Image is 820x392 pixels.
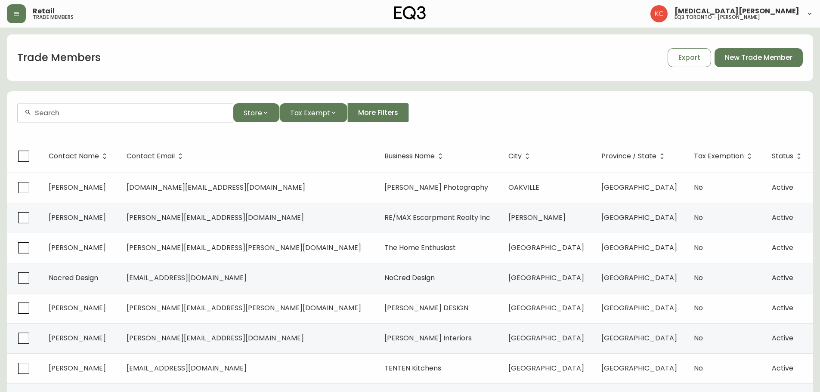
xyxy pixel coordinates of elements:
[601,213,677,222] span: [GEOGRAPHIC_DATA]
[35,109,226,117] input: Search
[127,303,361,313] span: [PERSON_NAME][EMAIL_ADDRESS][PERSON_NAME][DOMAIN_NAME]
[694,152,755,160] span: Tax Exemption
[49,303,106,313] span: [PERSON_NAME]
[49,243,106,253] span: [PERSON_NAME]
[384,152,446,160] span: Business Name
[694,363,703,373] span: No
[127,182,305,192] span: [DOMAIN_NAME][EMAIL_ADDRESS][DOMAIN_NAME]
[279,103,347,122] button: Tax Exempt
[601,154,656,159] span: Province / State
[49,273,98,283] span: Nocred Design
[127,213,304,222] span: [PERSON_NAME][EMAIL_ADDRESS][DOMAIN_NAME]
[49,213,106,222] span: [PERSON_NAME]
[233,103,279,122] button: Store
[694,213,703,222] span: No
[127,154,175,159] span: Contact Email
[694,273,703,283] span: No
[772,273,793,283] span: Active
[384,243,456,253] span: The Home Enthusiast
[49,363,106,373] span: [PERSON_NAME]
[384,303,468,313] span: [PERSON_NAME] DESIGN
[725,53,792,62] span: New Trade Member
[33,8,55,15] span: Retail
[384,213,490,222] span: RE/MAX Escarpment Realty Inc
[601,152,668,160] span: Province / State
[508,213,566,222] span: [PERSON_NAME]
[772,213,793,222] span: Active
[244,108,262,118] span: Store
[508,152,533,160] span: City
[678,53,700,62] span: Export
[384,154,435,159] span: Business Name
[49,333,106,343] span: [PERSON_NAME]
[508,243,584,253] span: [GEOGRAPHIC_DATA]
[772,303,793,313] span: Active
[772,363,793,373] span: Active
[694,154,744,159] span: Tax Exemption
[694,333,703,343] span: No
[127,363,247,373] span: [EMAIL_ADDRESS][DOMAIN_NAME]
[694,182,703,192] span: No
[127,333,304,343] span: [PERSON_NAME][EMAIL_ADDRESS][DOMAIN_NAME]
[127,243,361,253] span: [PERSON_NAME][EMAIL_ADDRESS][PERSON_NAME][DOMAIN_NAME]
[384,333,472,343] span: [PERSON_NAME] Interiors
[384,363,441,373] span: TENTEN Kitchens
[384,273,435,283] span: NoCred Design
[601,273,677,283] span: [GEOGRAPHIC_DATA]
[127,273,247,283] span: [EMAIL_ADDRESS][DOMAIN_NAME]
[694,303,703,313] span: No
[675,8,799,15] span: [MEDICAL_DATA][PERSON_NAME]
[508,333,584,343] span: [GEOGRAPHIC_DATA]
[384,182,488,192] span: [PERSON_NAME] Photography
[675,15,760,20] h5: eq3 toronto - [PERSON_NAME]
[17,50,101,65] h1: Trade Members
[508,182,539,192] span: OAKVILLE
[508,363,584,373] span: [GEOGRAPHIC_DATA]
[772,152,805,160] span: Status
[715,48,803,67] button: New Trade Member
[601,243,677,253] span: [GEOGRAPHIC_DATA]
[394,6,426,20] img: logo
[508,273,584,283] span: [GEOGRAPHIC_DATA]
[601,363,677,373] span: [GEOGRAPHIC_DATA]
[772,182,793,192] span: Active
[49,154,99,159] span: Contact Name
[694,243,703,253] span: No
[290,108,330,118] span: Tax Exempt
[772,333,793,343] span: Active
[668,48,711,67] button: Export
[508,303,584,313] span: [GEOGRAPHIC_DATA]
[127,152,186,160] span: Contact Email
[650,5,668,22] img: 6487344ffbf0e7f3b216948508909409
[508,154,522,159] span: City
[49,182,106,192] span: [PERSON_NAME]
[772,154,793,159] span: Status
[601,182,677,192] span: [GEOGRAPHIC_DATA]
[772,243,793,253] span: Active
[601,333,677,343] span: [GEOGRAPHIC_DATA]
[358,108,398,117] span: More Filters
[347,103,409,122] button: More Filters
[601,303,677,313] span: [GEOGRAPHIC_DATA]
[49,152,110,160] span: Contact Name
[33,15,74,20] h5: trade members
